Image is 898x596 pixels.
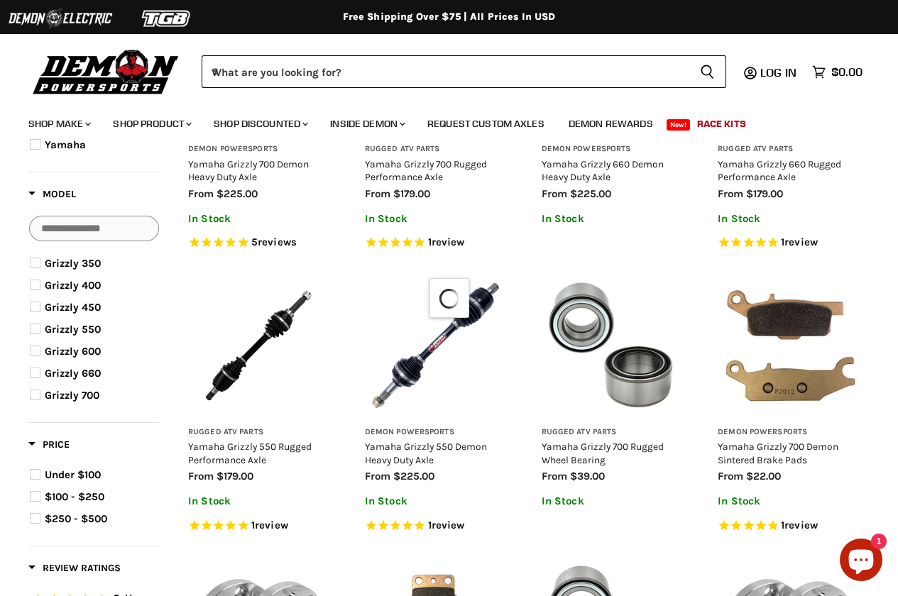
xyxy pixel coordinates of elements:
[686,109,757,138] a: Race Kits
[28,187,76,205] button: Filter by Model
[781,519,818,531] span: 1 reviews
[28,562,121,574] span: Review Ratings
[718,213,859,225] p: In Stock
[45,257,101,270] span: Grizzly 350
[746,187,783,200] span: $179.00
[365,519,506,534] span: Rated 5.0 out of 5 stars 1 reviews
[45,389,99,402] span: Grizzly 700
[542,427,683,438] h3: Rugged ATV Parts
[188,470,214,482] span: from
[428,519,465,531] span: 1 reviews
[718,427,859,438] h3: Demon Powersports
[718,236,859,250] span: Rated 5.0 out of 5 stars 1 reviews
[718,144,859,155] h3: Rugged ATV Parts
[217,187,258,200] span: $225.00
[542,441,664,465] a: Yamaha Grizzly 700 Rugged Wheel Bearing
[365,441,487,465] a: Yamaha Grizzly 550 Demon Heavy Duty Axle
[754,66,805,79] a: Log in
[718,275,859,416] img: Yamaha Grizzly 700 Demon Sintered Brake Pads
[45,279,101,292] span: Grizzly 400
[188,519,329,534] span: Rated 5.0 out of 5 stars 1 reviews
[393,187,430,200] span: $179.00
[432,519,465,531] span: review
[365,236,506,250] span: Rated 5.0 out of 5 stars 1 reviews
[428,236,465,248] span: 1 reviews
[255,519,288,531] span: review
[251,519,288,531] span: 1 reviews
[542,275,683,416] img: Yamaha Grizzly 700 Rugged Wheel Bearing
[188,187,214,200] span: from
[18,109,99,138] a: Shop Make
[718,470,743,482] span: from
[188,275,329,416] img: Yamaha Grizzly 550 Rugged Performance Axle
[188,236,329,250] span: Rated 4.6 out of 5 stars 5 reviews
[393,470,434,482] span: $225.00
[45,345,101,358] span: Grizzly 600
[319,109,414,138] a: Inside Demon
[45,367,101,380] span: Grizzly 660
[781,236,818,248] span: 1 reviews
[365,144,506,155] h3: Rugged ATV Parts
[45,301,101,314] span: Grizzly 450
[542,158,664,182] a: Yamaha Grizzly 660 Demon Heavy Duty Axle
[718,441,838,465] a: Yamaha Grizzly 700 Demon Sintered Brake Pads
[45,512,107,525] span: $250 - $500
[760,65,796,79] span: Log in
[7,5,114,32] img: Demon Electric Logo 2
[836,539,887,585] inbox-online-store-chat: Shopify online store chat
[365,470,390,482] span: from
[417,109,555,138] a: Request Custom Axles
[188,427,329,438] h3: Rugged ATV Parts
[718,187,743,200] span: from
[29,216,159,241] input: Search Options
[45,468,101,481] span: Under $100
[365,427,506,438] h3: Demon Powersports
[718,495,859,507] p: In Stock
[365,213,506,225] p: In Stock
[18,104,859,138] ul: Main menu
[45,323,101,336] span: Grizzly 550
[188,441,312,465] a: Yamaha Grizzly 550 Rugged Performance Axle
[570,187,611,200] span: $225.00
[202,55,689,88] input: When autocomplete results are available use up and down arrows to review and enter to select
[365,495,506,507] p: In Stock
[542,495,683,507] p: In Stock
[45,138,86,151] span: Yamaha
[558,109,664,138] a: Demon Rewards
[188,158,309,182] a: Yamaha Grizzly 700 Demon Heavy Duty Axle
[805,62,870,82] a: $0.00
[45,490,104,503] span: $100 - $250
[667,119,691,131] span: New!
[365,158,487,182] a: Yamaha Grizzly 700 Rugged Performance Axle
[251,236,297,248] span: 5 reviews
[718,519,859,534] span: Rated 5.0 out of 5 stars 1 reviews
[188,144,329,155] h3: Demon Powersports
[28,188,76,200] span: Model
[28,438,70,456] button: Filter by Price
[217,470,253,482] span: $179.00
[28,438,70,451] span: Price
[784,236,818,248] span: review
[188,213,329,225] p: In Stock
[365,275,506,416] img: Yamaha Grizzly 550 Demon Heavy Duty Axle
[542,144,683,155] h3: Demon Powersports
[831,65,863,79] span: $0.00
[542,470,567,482] span: from
[102,109,200,138] a: Shop Product
[542,213,683,225] p: In Stock
[432,236,465,248] span: review
[188,495,329,507] p: In Stock
[28,561,121,579] button: Filter by Review Ratings
[689,55,726,88] button: Search
[365,187,390,200] span: from
[746,470,781,482] span: $22.00
[28,46,184,96] img: Demon Powersports
[570,470,605,482] span: $39.00
[258,236,297,248] span: reviews
[114,5,220,32] img: TGB Logo 2
[718,158,841,182] a: Yamaha Grizzly 660 Rugged Performance Axle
